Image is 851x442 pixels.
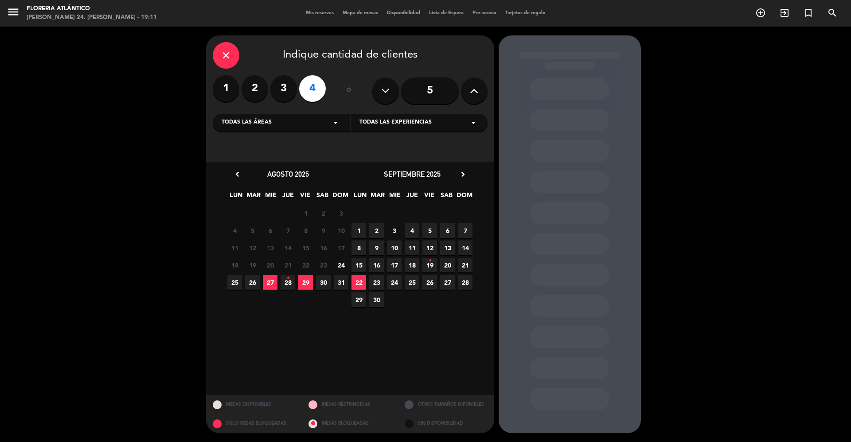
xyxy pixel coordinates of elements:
[501,11,550,16] span: Tarjetas de regalo
[422,223,437,238] span: 5
[227,240,242,255] span: 11
[298,223,313,238] span: 8
[468,11,501,16] span: Pre-acceso
[422,240,437,255] span: 12
[229,190,243,205] span: LUN
[369,258,384,272] span: 16
[27,4,157,13] div: Floreria Atlántico
[457,190,471,205] span: DOM
[270,75,297,102] label: 3
[332,190,347,205] span: DOM
[405,223,419,238] span: 4
[7,5,20,19] i: menu
[281,258,295,272] span: 21
[369,223,384,238] span: 2
[263,190,278,205] span: MIE
[334,206,348,221] span: 3
[298,190,312,205] span: VIE
[827,8,838,18] i: search
[245,258,260,272] span: 19
[298,275,313,290] span: 29
[405,275,419,290] span: 25
[334,223,348,238] span: 10
[334,258,348,272] span: 24
[458,223,472,238] span: 7
[298,240,313,255] span: 15
[316,223,331,238] span: 9
[281,223,295,238] span: 7
[302,395,398,414] div: MESAS RESTRINGIDAS
[281,240,295,255] span: 14
[779,8,790,18] i: exit_to_app
[351,240,366,255] span: 8
[334,240,348,255] span: 17
[263,258,277,272] span: 20
[301,11,338,16] span: Mis reservas
[405,258,419,272] span: 18
[405,240,419,255] span: 11
[233,170,242,179] i: chevron_left
[425,11,468,16] span: Lista de Espera
[245,240,260,255] span: 12
[387,258,402,272] span: 17
[242,75,268,102] label: 2
[316,240,331,255] span: 16
[246,190,261,205] span: MAR
[227,275,242,290] span: 25
[298,206,313,221] span: 1
[755,8,766,18] i: add_circle_outline
[398,395,494,414] div: OTROS TAMAÑOS DIPONIBLES
[330,117,341,128] i: arrow_drop_down
[245,275,260,290] span: 26
[369,275,384,290] span: 23
[316,275,331,290] span: 30
[458,170,468,179] i: chevron_right
[428,254,431,268] i: •
[263,223,277,238] span: 6
[440,258,455,272] span: 20
[263,240,277,255] span: 13
[213,75,239,102] label: 1
[458,240,472,255] span: 14
[387,275,402,290] span: 24
[351,258,366,272] span: 15
[440,275,455,290] span: 27
[405,190,419,205] span: JUE
[387,190,402,205] span: MIE
[222,118,272,127] span: Todas las áreas
[267,170,309,178] span: agosto 2025
[369,240,384,255] span: 9
[398,414,494,433] div: SIN DISPONIBILIDAD
[302,414,398,433] div: MESAS BLOQUEADAS
[286,271,289,285] i: •
[316,206,331,221] span: 2
[227,223,242,238] span: 4
[351,275,366,290] span: 22
[298,258,313,272] span: 22
[227,258,242,272] span: 18
[281,190,295,205] span: JUE
[383,11,425,16] span: Disponibilidad
[206,395,302,414] div: MESAS DISPONIBLES
[387,240,402,255] span: 10
[387,223,402,238] span: 3
[422,275,437,290] span: 26
[245,223,260,238] span: 5
[458,258,472,272] span: 21
[27,13,157,22] div: [PERSON_NAME] 24. [PERSON_NAME] - 19:11
[369,292,384,307] span: 30
[299,75,326,102] label: 4
[281,275,295,290] span: 28
[7,5,20,22] button: menu
[384,170,441,178] span: septiembre 2025
[440,240,455,255] span: 13
[803,8,814,18] i: turned_in_not
[439,190,454,205] span: SAB
[370,190,385,205] span: MAR
[440,223,455,238] span: 6
[353,190,367,205] span: LUN
[316,258,331,272] span: 23
[335,75,363,106] div: ó
[263,275,277,290] span: 27
[422,258,437,272] span: 19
